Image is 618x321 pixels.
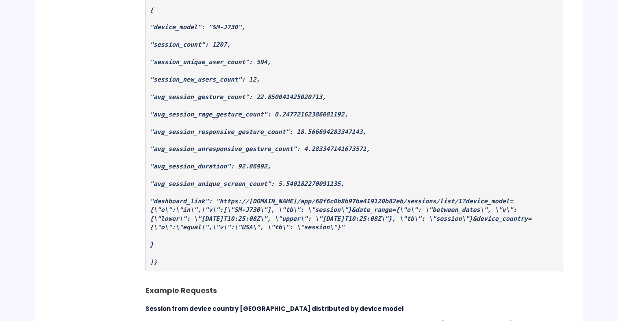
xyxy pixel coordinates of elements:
em: "avg_session_rage_gesture_count": 0.24772162386081192, [150,111,348,118]
em: "session_count": 1207, [150,41,231,48]
span: Get help [16,6,47,13]
em: "avg_session_unresponsive_gesture_count": 4.283347141673571, [150,145,370,153]
em: "avg_session_gesture_count": 22.850041425020713, [150,93,326,101]
strong: Session from device country [GEOGRAPHIC_DATA] distributed by device model [145,304,404,313]
em: "avg_session_unique_screen_count": 5.540182270091135, [150,180,345,187]
em: { [150,6,154,14]
em: "session_new_users_count": 12, [150,76,260,83]
span: Example Requests [145,285,217,295]
em: ]} [150,259,157,266]
em: "session_unique_user_count": 594, [150,58,271,66]
em: "dashboard_link": "https://[DOMAIN_NAME]/app/60f6c0b8b97ba419120b82eb/sessions/list/1?device_mode... [150,198,531,231]
em: "device_model": "SM-J730", [150,24,245,31]
em: "avg_session_duration": 92.86992, [150,163,271,170]
em: "avg_session_responsive_gesture_count": 18.566694283347143, [150,128,366,136]
em: } [150,241,154,248]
